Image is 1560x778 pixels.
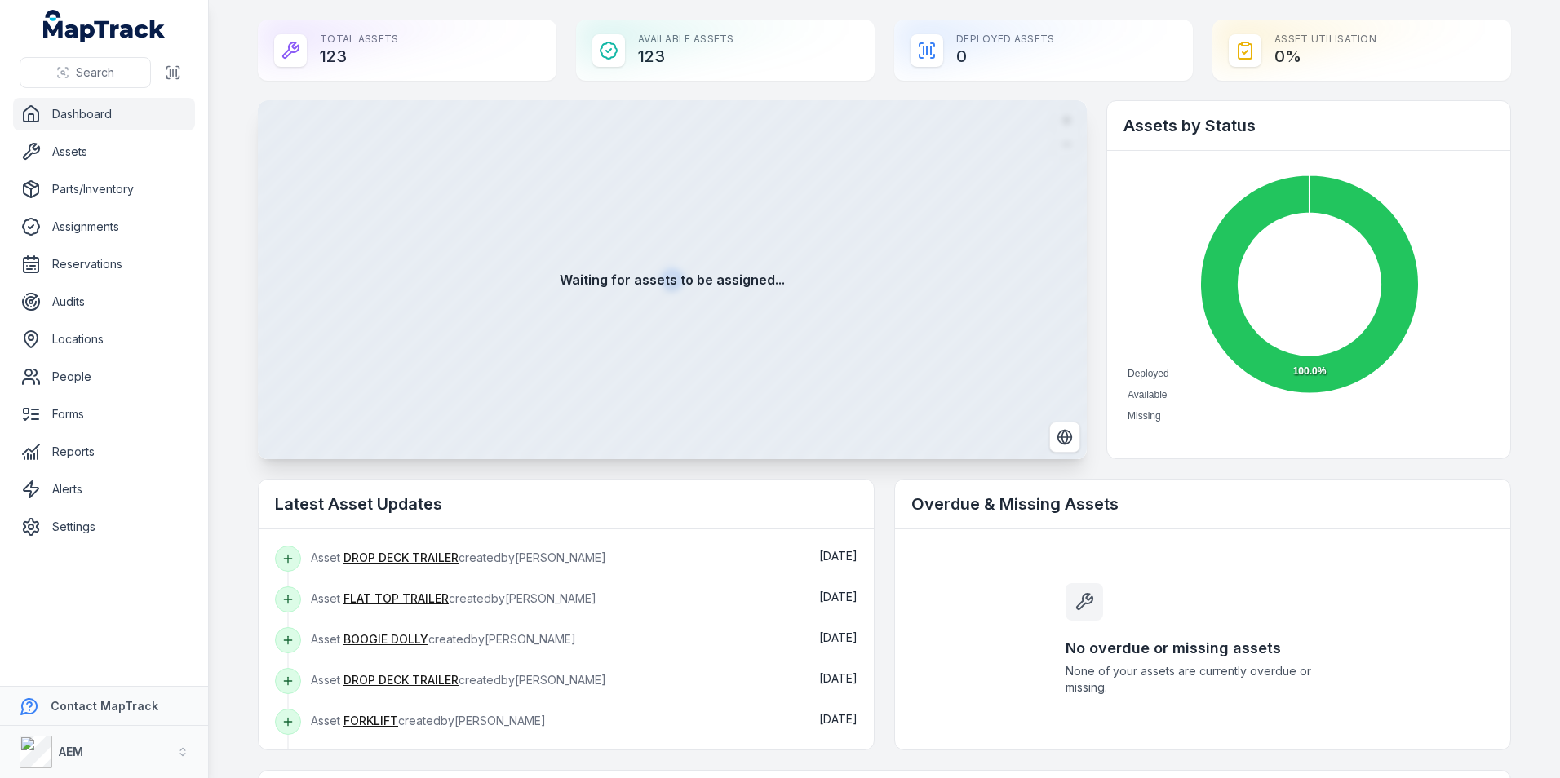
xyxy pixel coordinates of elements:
[311,591,596,605] span: Asset created by [PERSON_NAME]
[20,57,151,88] button: Search
[819,630,858,644] span: [DATE]
[13,511,195,543] a: Settings
[311,632,576,646] span: Asset created by [PERSON_NAME]
[343,550,459,566] a: DROP DECK TRAILER
[1128,368,1169,379] span: Deployed
[1123,114,1494,137] h2: Assets by Status
[343,672,459,688] a: DROP DECK TRAILER
[43,10,166,42] a: MapTrack
[13,360,195,393] a: People
[13,98,195,130] a: Dashboard
[1066,637,1340,660] h3: No overdue or missing assets
[13,285,195,318] a: Audits
[343,590,449,607] a: FLAT TOP TRAILER
[819,712,858,726] span: [DATE]
[13,435,195,468] a: Reports
[59,745,83,758] strong: AEM
[311,714,546,727] span: Asset created by [PERSON_NAME]
[1049,422,1080,453] button: Switch to Satellite View
[13,210,195,243] a: Assignments
[311,550,606,564] span: Asset created by [PERSON_NAME]
[1066,663,1340,696] span: None of your assets are currently overdue or missing.
[13,173,195,206] a: Parts/Inventory
[560,270,785,290] strong: Waiting for assets to be assigned...
[819,671,858,685] time: 20/08/2025, 10:08:45 am
[819,712,858,726] time: 20/08/2025, 10:08:45 am
[1128,410,1161,422] span: Missing
[76,64,114,81] span: Search
[311,673,606,687] span: Asset created by [PERSON_NAME]
[1128,389,1167,400] span: Available
[51,699,158,713] strong: Contact MapTrack
[819,549,858,563] time: 20/08/2025, 10:08:45 am
[819,590,858,603] span: [DATE]
[819,590,858,603] time: 20/08/2025, 10:08:45 am
[819,671,858,685] span: [DATE]
[911,493,1494,515] h2: Overdue & Missing Assets
[819,630,858,644] time: 20/08/2025, 10:08:45 am
[343,631,428,648] a: BOOGIE DOLLY
[13,323,195,356] a: Locations
[819,549,858,563] span: [DATE]
[275,493,858,515] h2: Latest Asset Updates
[13,473,195,506] a: Alerts
[13,398,195,431] a: Forms
[13,135,195,168] a: Assets
[13,248,195,281] a: Reservations
[343,713,398,729] a: FORKLIFT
